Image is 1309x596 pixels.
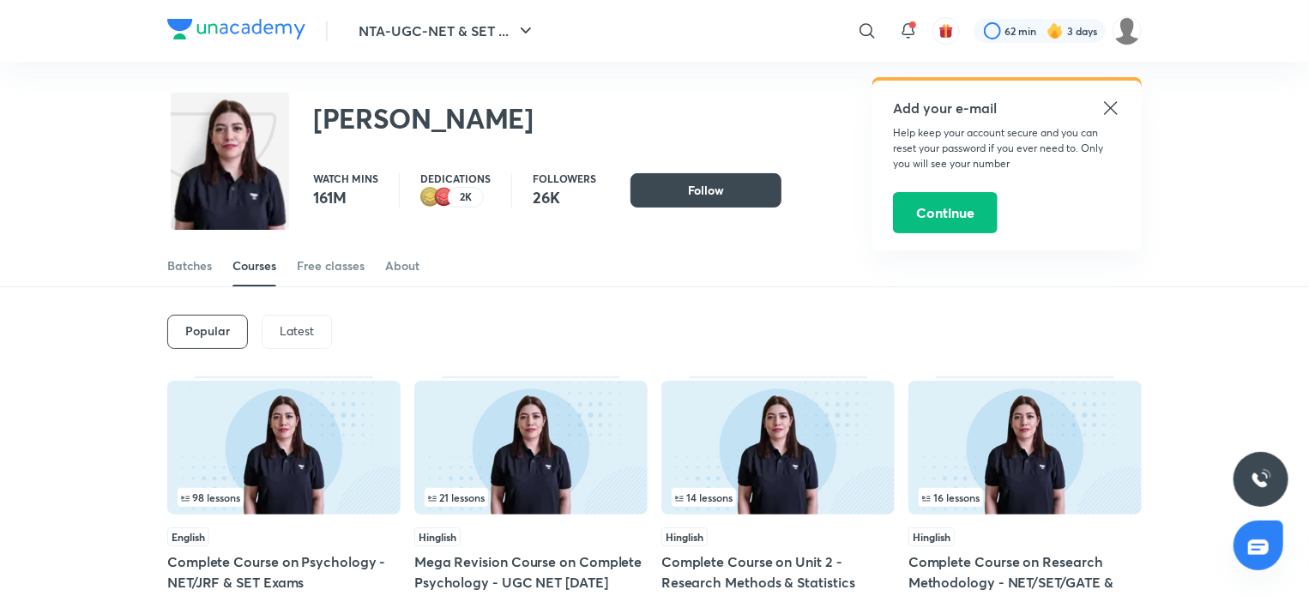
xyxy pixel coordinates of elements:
[533,187,596,208] p: 26K
[178,488,390,507] div: infosection
[167,527,209,546] span: English
[425,488,637,507] div: infosection
[167,381,401,515] img: Thumbnail
[181,492,240,503] span: 98 lessons
[185,324,230,338] h6: Popular
[932,17,960,45] button: avatar
[171,96,289,276] img: class
[661,551,895,593] h5: Complete Course on Unit 2 - Research Methods & Statistics
[434,187,455,208] img: educator badge1
[672,488,884,507] div: left
[908,527,955,546] span: Hinglish
[167,257,212,274] div: Batches
[688,182,724,199] span: Follow
[425,488,637,507] div: infocontainer
[178,488,390,507] div: left
[414,551,648,593] h5: Mega Revision Course on Complete Psychology - UGC NET [DATE]
[385,245,419,286] a: About
[167,19,305,39] img: Company Logo
[1113,16,1142,45] img: Kumarica
[232,245,276,286] a: Courses
[297,257,365,274] div: Free classes
[167,551,401,593] h5: Complete Course on Psychology - NET/JRF & SET Exams
[893,125,1121,172] p: Help keep your account secure and you can reset your password if you ever need to. Only you will ...
[675,492,733,503] span: 14 lessons
[460,191,472,203] p: 2K
[313,173,378,184] p: Watch mins
[385,257,419,274] div: About
[428,492,485,503] span: 21 lessons
[425,488,637,507] div: left
[919,488,1131,507] div: infocontainer
[893,192,998,233] button: Continue
[938,23,954,39] img: avatar
[672,488,884,507] div: infocontainer
[672,488,884,507] div: infosection
[167,245,212,286] a: Batches
[348,14,546,48] button: NTA-UGC-NET & SET ...
[908,381,1142,515] img: Thumbnail
[893,98,1121,118] h5: Add your e-mail
[1251,469,1271,490] img: ttu
[313,187,378,208] p: 161M
[178,488,390,507] div: infocontainer
[922,492,980,503] span: 16 lessons
[313,101,534,135] h2: [PERSON_NAME]
[414,381,648,515] img: Thumbnail
[280,324,314,338] p: Latest
[661,381,895,515] img: Thumbnail
[420,173,491,184] p: Dedications
[414,527,461,546] span: Hinglish
[232,257,276,274] div: Courses
[420,187,441,208] img: educator badge2
[919,488,1131,507] div: infosection
[661,527,708,546] span: Hinglish
[919,488,1131,507] div: left
[167,19,305,44] a: Company Logo
[533,173,596,184] p: Followers
[630,173,781,208] button: Follow
[1047,22,1064,39] img: streak
[297,245,365,286] a: Free classes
